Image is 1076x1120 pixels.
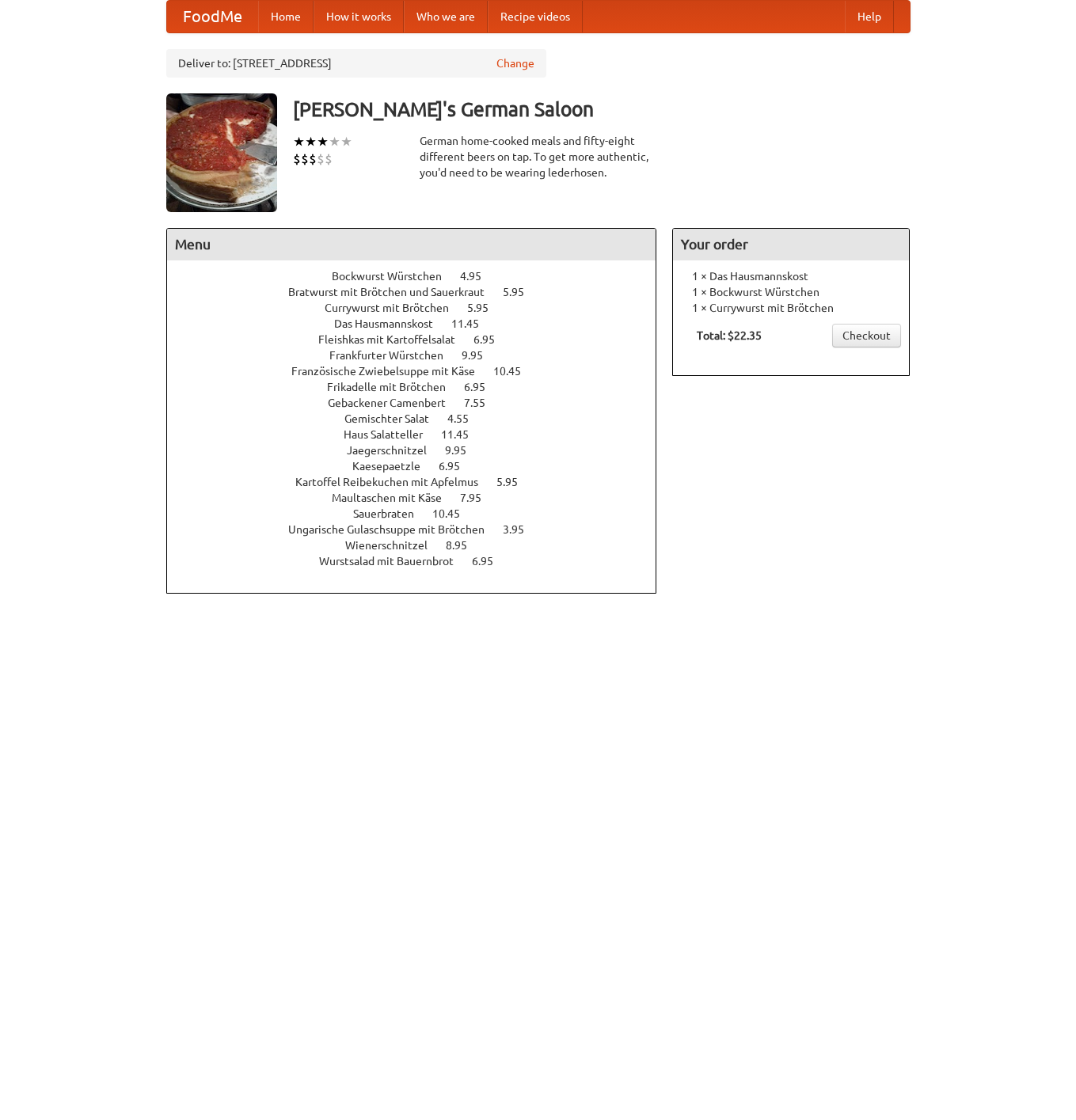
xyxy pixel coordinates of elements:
span: Kartoffel Reibekuchen mit Apfelmus [295,476,494,488]
span: Currywurst mit Brötchen [325,302,465,314]
span: 10.45 [493,365,537,378]
span: 10.45 [432,507,476,520]
h3: [PERSON_NAME]'s German Saloon [293,93,911,125]
span: 9.95 [462,349,499,362]
span: Französische Zwiebelsuppe mit Käse [291,365,491,378]
span: Jaegerschnitzel [347,444,443,457]
span: 5.95 [467,302,504,314]
a: Frankfurter Würstchen 9.95 [329,349,512,362]
span: Bockwurst Würstchen [332,270,458,283]
span: 4.55 [447,412,485,425]
a: Change [496,55,534,71]
span: 6.95 [472,555,509,568]
a: Checkout [832,324,901,347]
a: Currywurst mit Brötchen 5.95 [325,302,518,314]
a: Bratwurst mit Brötchen und Sauerkraut 5.95 [288,286,553,298]
span: Fleishkas mit Kartoffelsalat [318,333,471,346]
span: 9.95 [445,444,482,457]
a: How it works [314,1,404,32]
li: $ [301,150,309,168]
a: Home [258,1,314,32]
span: 11.45 [441,428,485,441]
a: Wurstsalad mit Bauernbrot 6.95 [319,555,523,568]
span: Bratwurst mit Brötchen und Sauerkraut [288,286,500,298]
a: Das Hausmannskost 11.45 [334,317,508,330]
span: 8.95 [446,539,483,552]
span: Das Hausmannskost [334,317,449,330]
a: Frikadelle mit Brötchen 6.95 [327,381,515,393]
a: FoodMe [167,1,258,32]
h4: Menu [167,229,656,260]
span: 7.95 [460,492,497,504]
span: 5.95 [496,476,534,488]
a: Recipe videos [488,1,583,32]
span: 6.95 [439,460,476,473]
img: angular.jpg [166,93,277,212]
span: 6.95 [473,333,511,346]
a: Who we are [404,1,488,32]
span: Wurstsalad mit Bauernbrot [319,555,470,568]
span: 5.95 [503,286,540,298]
a: Kaesepaetzle 6.95 [352,460,489,473]
span: 4.95 [460,270,497,283]
span: Gebackener Camenbert [328,397,462,409]
span: Maultaschen mit Käse [332,492,458,504]
li: 1 × Das Hausmannskost [681,268,901,284]
li: ★ [340,133,352,150]
span: 6.95 [464,381,501,393]
span: Sauerbraten [353,507,430,520]
a: Gebackener Camenbert 7.55 [328,397,515,409]
li: 1 × Currywurst mit Brötchen [681,300,901,316]
li: ★ [293,133,305,150]
a: Ungarische Gulaschsuppe mit Brötchen 3.95 [288,523,553,536]
li: ★ [329,133,340,150]
a: Haus Salatteller 11.45 [344,428,498,441]
span: Frikadelle mit Brötchen [327,381,462,393]
span: 7.55 [464,397,501,409]
li: $ [325,150,333,168]
span: Frankfurter Würstchen [329,349,459,362]
span: 3.95 [503,523,540,536]
span: Gemischter Salat [344,412,445,425]
h4: Your order [673,229,909,260]
span: Ungarische Gulaschsuppe mit Brötchen [288,523,500,536]
b: Total: $22.35 [697,329,762,342]
li: $ [309,150,317,168]
li: ★ [305,133,317,150]
a: Sauerbraten 10.45 [353,507,489,520]
a: Französische Zwiebelsuppe mit Käse 10.45 [291,365,550,378]
li: 1 × Bockwurst Würstchen [681,284,901,300]
span: Kaesepaetzle [352,460,436,473]
a: Gemischter Salat 4.55 [344,412,498,425]
span: Wienerschnitzel [345,539,443,552]
a: Jaegerschnitzel 9.95 [347,444,496,457]
span: 11.45 [451,317,495,330]
div: Deliver to: [STREET_ADDRESS] [166,49,546,78]
div: German home-cooked meals and fifty-eight different beers on tap. To get more authentic, you'd nee... [420,133,657,180]
li: $ [317,150,325,168]
a: Kartoffel Reibekuchen mit Apfelmus 5.95 [295,476,547,488]
span: Haus Salatteller [344,428,439,441]
a: Maultaschen mit Käse 7.95 [332,492,511,504]
a: Fleishkas mit Kartoffelsalat 6.95 [318,333,524,346]
a: Wienerschnitzel 8.95 [345,539,496,552]
a: Bockwurst Würstchen 4.95 [332,270,511,283]
li: ★ [317,133,329,150]
a: Help [845,1,894,32]
li: $ [293,150,301,168]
